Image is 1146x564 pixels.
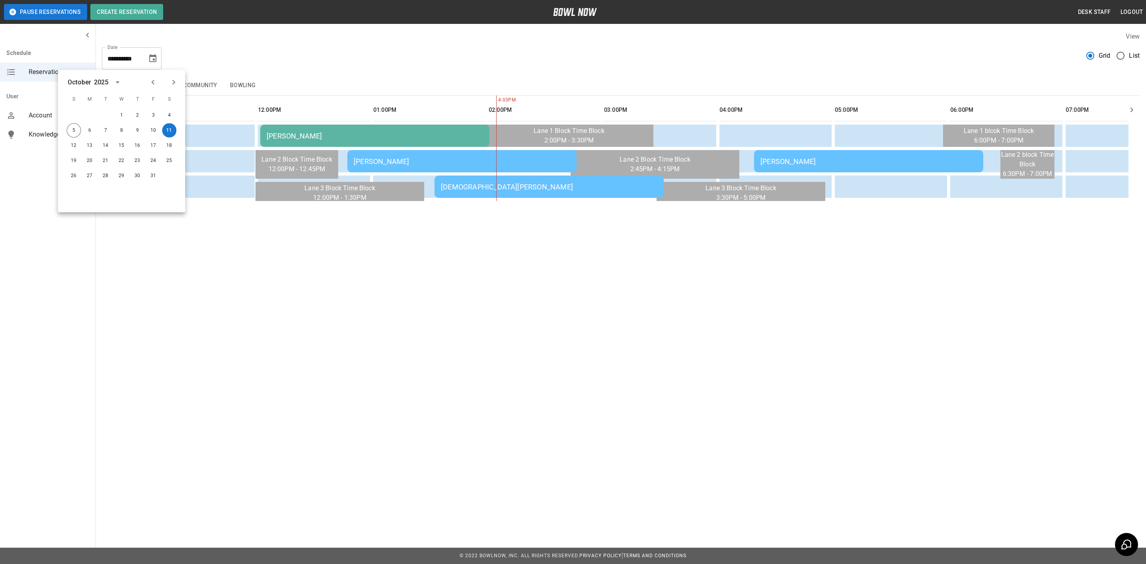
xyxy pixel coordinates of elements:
[99,92,113,107] span: T
[67,123,81,138] button: Oct 5, 2025
[131,123,145,138] button: Oct 9, 2025
[131,92,145,107] span: T
[162,154,177,168] button: Oct 25, 2025
[115,123,129,138] button: Oct 8, 2025
[441,183,657,191] div: [DEMOGRAPHIC_DATA][PERSON_NAME]
[83,123,97,138] button: Oct 6, 2025
[167,76,181,89] button: Next month
[1117,5,1146,20] button: Logout
[67,169,81,183] button: Oct 26, 2025
[83,92,97,107] span: M
[1126,33,1140,40] label: View
[1099,51,1111,60] span: Grid
[99,123,113,138] button: Oct 7, 2025
[115,108,129,123] button: Oct 1, 2025
[83,169,97,183] button: Oct 27, 2025
[146,76,160,89] button: Previous month
[29,130,89,139] span: Knowledge Base
[115,92,129,107] span: W
[146,92,161,107] span: F
[496,96,498,104] span: 4:03PM
[623,553,686,558] a: Terms and Conditions
[162,139,177,153] button: Oct 18, 2025
[354,157,570,166] div: [PERSON_NAME]
[553,8,597,16] img: logo
[131,139,145,153] button: Oct 16, 2025
[258,99,370,121] th: 12:00PM
[162,123,177,138] button: Oct 11, 2025
[83,139,97,153] button: Oct 13, 2025
[4,4,87,20] button: Pause Reservations
[267,132,483,140] div: [PERSON_NAME]
[760,157,977,166] div: [PERSON_NAME]
[83,154,97,168] button: Oct 20, 2025
[162,108,177,123] button: Oct 4, 2025
[1075,5,1114,20] button: Desk Staff
[146,169,161,183] button: Oct 31, 2025
[29,67,89,77] span: Reservations
[67,139,81,153] button: Oct 12, 2025
[146,154,161,168] button: Oct 24, 2025
[224,76,262,95] button: Bowling
[67,92,81,107] span: S
[94,78,109,87] div: 2025
[131,108,145,123] button: Oct 2, 2025
[460,553,579,558] span: © 2022 BowlNow, Inc. All Rights Reserved.
[99,154,113,168] button: Oct 21, 2025
[115,169,129,183] button: Oct 29, 2025
[111,76,124,89] button: calendar view is open, switch to year view
[146,139,161,153] button: Oct 17, 2025
[131,154,145,168] button: Oct 23, 2025
[142,99,255,121] th: 11:00AM
[146,123,161,138] button: Oct 10, 2025
[1129,51,1140,60] span: List
[102,76,1140,95] div: inventory tabs
[131,169,145,183] button: Oct 30, 2025
[115,154,129,168] button: Oct 22, 2025
[162,92,177,107] span: S
[579,553,622,558] a: Privacy Policy
[177,76,224,95] button: Community
[99,139,113,153] button: Oct 14, 2025
[146,108,161,123] button: Oct 3, 2025
[145,51,161,66] button: Choose date, selected date is Oct 11, 2025
[90,4,163,20] button: Create Reservation
[68,78,92,87] div: October
[29,111,89,120] span: Account
[67,154,81,168] button: Oct 19, 2025
[99,169,113,183] button: Oct 28, 2025
[115,139,129,153] button: Oct 15, 2025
